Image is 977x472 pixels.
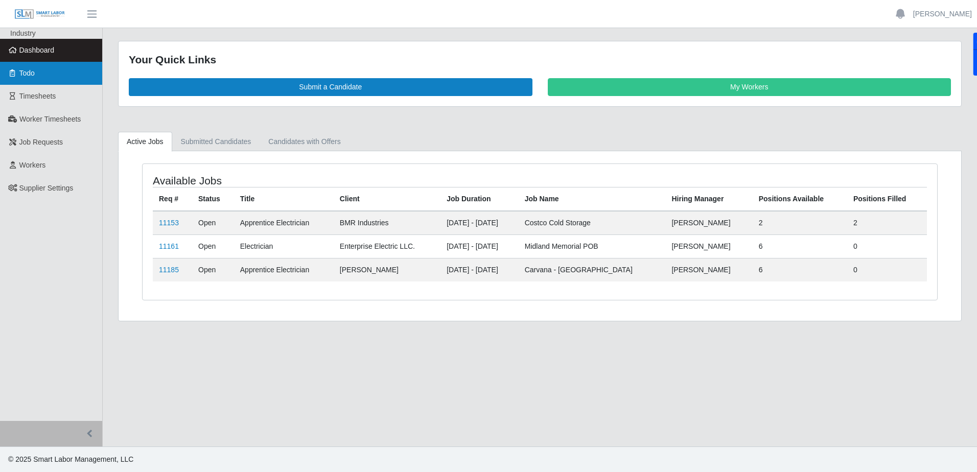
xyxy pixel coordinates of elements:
td: 0 [847,234,927,258]
th: Positions Available [753,187,847,211]
a: 11185 [159,266,179,274]
span: Todo [19,69,35,77]
td: 6 [753,234,847,258]
td: Costco Cold Storage [519,211,666,235]
th: Job Name [519,187,666,211]
td: Electrician [234,234,334,258]
th: Status [192,187,234,211]
td: Open [192,234,234,258]
td: Apprentice Electrician [234,211,334,235]
span: Industry [10,29,36,37]
td: 6 [753,258,847,281]
a: 11153 [159,219,179,227]
td: Apprentice Electrician [234,258,334,281]
span: Job Requests [19,138,63,146]
a: Submitted Candidates [172,132,260,152]
td: Enterprise Electric LLC. [334,234,440,258]
td: [DATE] - [DATE] [440,234,519,258]
a: Active Jobs [118,132,172,152]
td: Open [192,211,234,235]
th: Client [334,187,440,211]
th: Title [234,187,334,211]
td: Carvana - [GEOGRAPHIC_DATA] [519,258,666,281]
a: [PERSON_NAME] [913,9,972,19]
td: BMR Industries [334,211,440,235]
td: [PERSON_NAME] [665,211,752,235]
a: 11161 [159,242,179,250]
th: Job Duration [440,187,519,211]
td: [DATE] - [DATE] [440,258,519,281]
img: SLM Logo [14,9,65,20]
span: Timesheets [19,92,56,100]
span: Workers [19,161,46,169]
span: Worker Timesheets [19,115,81,123]
div: Your Quick Links [129,52,951,68]
span: Supplier Settings [19,184,74,192]
td: [PERSON_NAME] [665,234,752,258]
a: Candidates with Offers [260,132,349,152]
span: © 2025 Smart Labor Management, LLC [8,455,133,463]
a: Submit a Candidate [129,78,532,96]
th: Positions Filled [847,187,927,211]
td: [PERSON_NAME] [334,258,440,281]
td: [DATE] - [DATE] [440,211,519,235]
th: Req # [153,187,192,211]
td: Midland Memorial POB [519,234,666,258]
td: 2 [847,211,927,235]
th: Hiring Manager [665,187,752,211]
td: [PERSON_NAME] [665,258,752,281]
a: My Workers [548,78,951,96]
span: Dashboard [19,46,55,54]
td: 2 [753,211,847,235]
td: Open [192,258,234,281]
h4: Available Jobs [153,174,467,187]
td: 0 [847,258,927,281]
